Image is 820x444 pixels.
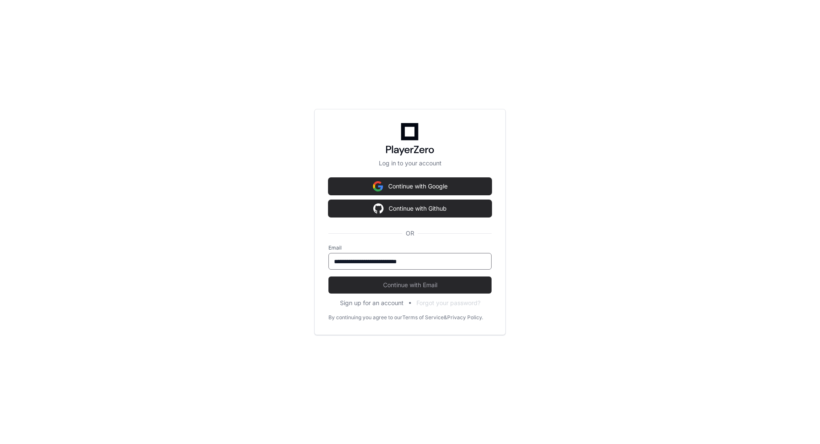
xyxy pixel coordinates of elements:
[328,200,492,217] button: Continue with Github
[447,314,483,321] a: Privacy Policy.
[328,159,492,168] p: Log in to your account
[328,314,402,321] div: By continuing you agree to our
[373,178,383,195] img: Sign in with google
[402,314,444,321] a: Terms of Service
[328,281,492,289] span: Continue with Email
[328,244,492,251] label: Email
[340,299,404,307] button: Sign up for an account
[373,200,384,217] img: Sign in with google
[444,314,447,321] div: &
[416,299,480,307] button: Forgot your password?
[402,229,418,238] span: OR
[328,276,492,294] button: Continue with Email
[328,178,492,195] button: Continue with Google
